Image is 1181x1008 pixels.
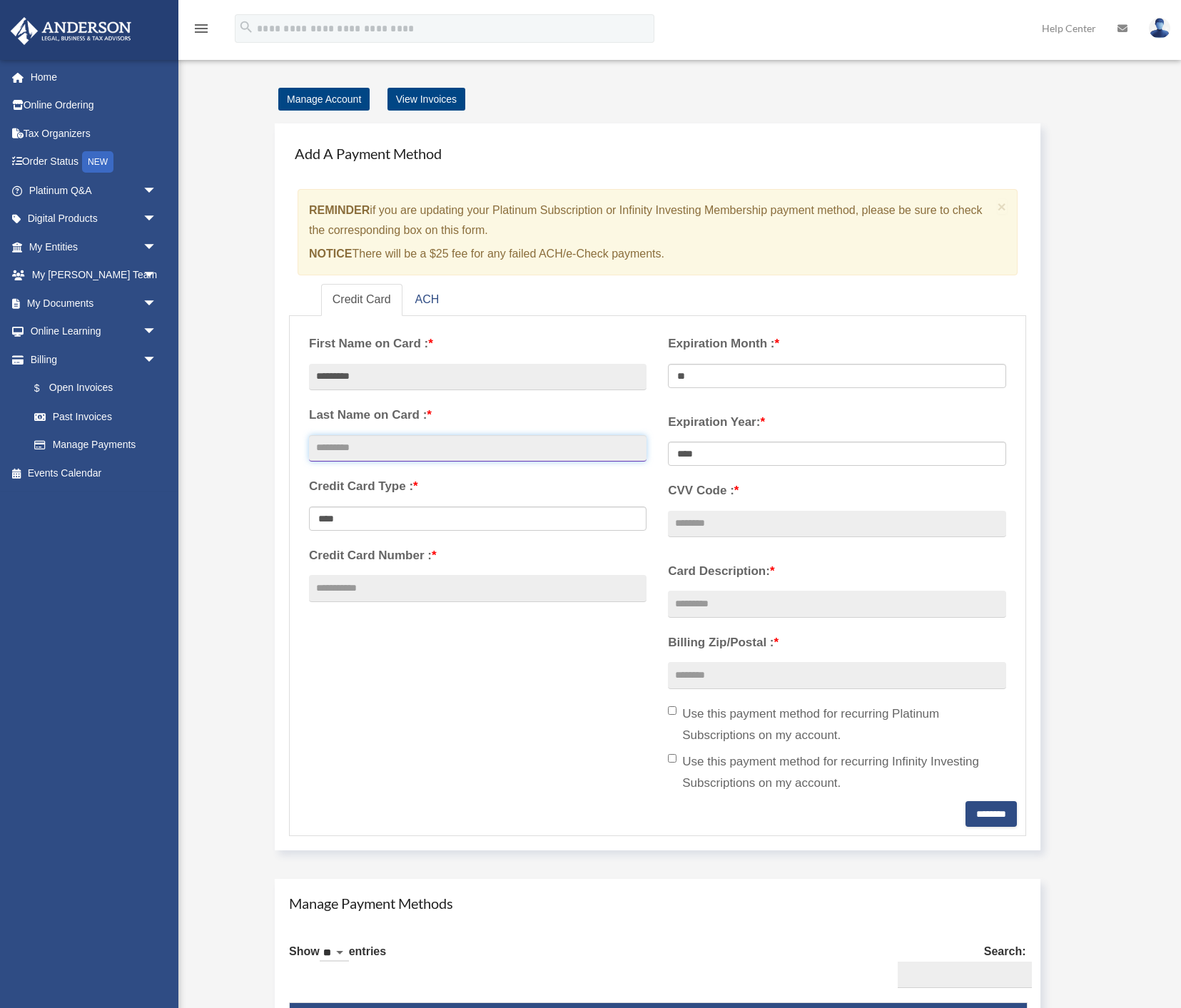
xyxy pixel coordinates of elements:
label: First Name on Card : [309,333,647,355]
a: Online Ordering [10,91,178,120]
span: arrow_drop_down [143,261,171,290]
div: if you are updating your Platinum Subscription or Infinity Investing Membership payment method, p... [298,189,1018,275]
a: Billingarrow_drop_down [10,345,178,374]
a: Platinum Q&Aarrow_drop_down [10,176,178,205]
strong: REMINDER [309,204,370,216]
label: Credit Card Type : [309,476,647,497]
a: View Invoices [387,88,465,111]
label: Expiration Month : [668,333,1005,355]
a: Home [10,63,178,91]
span: arrow_drop_down [143,317,171,347]
a: Manage Payments [20,431,171,459]
span: arrow_drop_down [143,176,171,205]
span: arrow_drop_down [143,233,171,262]
h4: Add A Payment Method [289,138,1026,169]
label: Search: [892,942,1026,989]
a: Past Invoices [20,402,178,431]
button: Close [998,199,1007,214]
label: Use this payment method for recurring Infinity Investing Subscriptions on my account. [668,751,1005,794]
input: Search: [898,962,1032,989]
label: Use this payment method for recurring Platinum Subscriptions on my account. [668,703,1005,746]
a: My Entitiesarrow_drop_down [10,233,178,261]
span: arrow_drop_down [143,205,171,234]
i: search [238,19,254,35]
select: Showentries [320,945,349,962]
a: $Open Invoices [20,374,178,403]
label: Billing Zip/Postal : [668,632,1005,653]
a: Online Learningarrow_drop_down [10,317,178,346]
a: Events Calendar [10,459,178,487]
a: My [PERSON_NAME] Teamarrow_drop_down [10,261,178,290]
p: There will be a $25 fee for any failed ACH/e-Check payments. [309,244,992,264]
label: Card Description: [668,561,1005,582]
img: Anderson Advisors Platinum Portal [6,17,136,45]
label: Expiration Year: [668,412,1005,433]
label: Credit Card Number : [309,545,647,566]
a: Credit Card [321,284,402,316]
span: × [998,198,1007,215]
a: ACH [404,284,451,316]
span: arrow_drop_down [143,345,171,375]
a: My Documentsarrow_drop_down [10,289,178,317]
label: CVV Code : [668,480,1005,502]
a: Order StatusNEW [10,148,178,177]
label: Last Name on Card : [309,404,647,426]
span: arrow_drop_down [143,289,171,318]
strong: NOTICE [309,248,352,260]
a: Digital Productsarrow_drop_down [10,205,178,233]
h4: Manage Payment Methods [289,893,1026,913]
div: NEW [82,151,113,173]
img: User Pic [1149,18,1170,39]
input: Use this payment method for recurring Platinum Subscriptions on my account. [668,706,676,715]
i: menu [193,20,210,37]
input: Use this payment method for recurring Infinity Investing Subscriptions on my account. [668,754,676,763]
span: $ [42,380,49,397]
a: menu [193,25,210,37]
a: Manage Account [278,88,370,111]
a: Tax Organizers [10,119,178,148]
label: Show entries [289,942,386,976]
